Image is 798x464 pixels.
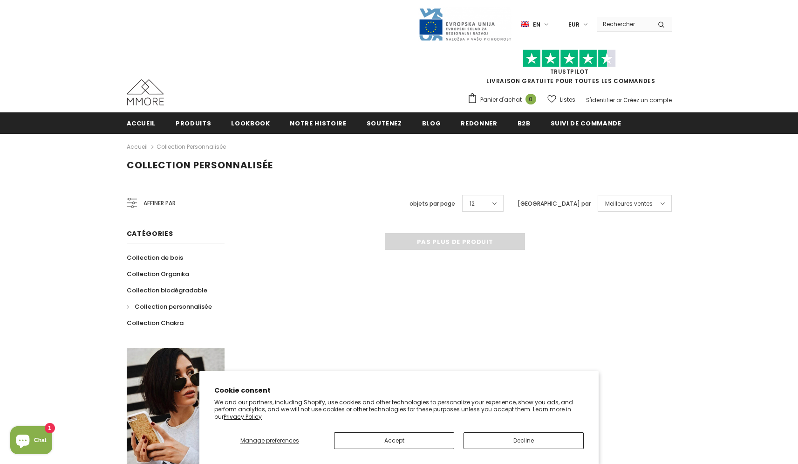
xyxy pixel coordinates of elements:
span: Manage preferences [240,436,299,444]
inbox-online-store-chat: Shopify online store chat [7,426,55,457]
a: Accueil [127,112,156,133]
span: Listes [560,95,575,104]
a: S'identifier [586,96,615,104]
a: Produits [176,112,211,133]
a: Blog [422,112,441,133]
span: Collection biodégradable [127,286,207,295]
button: Manage preferences [214,432,325,449]
a: Suivi de commande [551,112,621,133]
a: soutenez [367,112,402,133]
a: Collection personnalisée [127,298,212,315]
a: Créez un compte [623,96,672,104]
p: We and our partners, including Shopify, use cookies and other technologies to personalize your ex... [214,399,584,421]
a: Notre histoire [290,112,346,133]
a: Lookbook [231,112,270,133]
span: Collection personnalisée [127,159,273,172]
span: Affiner par [143,198,176,208]
span: Collection de bois [127,253,183,262]
span: Catégories [127,229,173,238]
span: Panier d'achat [480,95,522,104]
span: or [616,96,622,104]
a: Panier d'achat 0 [467,93,541,107]
img: Faites confiance aux étoiles pilotes [523,49,616,68]
a: Collection Organika [127,266,189,282]
a: Accueil [127,141,148,152]
a: Redonner [461,112,497,133]
a: Collection biodégradable [127,282,207,298]
span: 0 [525,94,536,104]
a: Collection personnalisée [157,143,226,151]
span: Produits [176,119,211,128]
span: Lookbook [231,119,270,128]
span: Notre histoire [290,119,346,128]
span: 12 [470,199,475,208]
span: Accueil [127,119,156,128]
img: i-lang-1.png [521,21,529,28]
span: Collection Organika [127,270,189,278]
span: en [533,20,540,29]
label: [GEOGRAPHIC_DATA] par [518,199,591,208]
a: Javni Razpis [418,20,512,28]
a: Listes [547,91,575,108]
span: Suivi de commande [551,119,621,128]
span: soutenez [367,119,402,128]
span: EUR [568,20,580,29]
a: Privacy Policy [224,413,262,421]
label: objets par page [409,199,455,208]
span: Collection Chakra [127,319,184,327]
img: Cas MMORE [127,79,164,105]
a: Collection Chakra [127,315,184,331]
span: Collection personnalisée [135,302,212,311]
span: B2B [518,119,531,128]
span: Blog [422,119,441,128]
button: Decline [464,432,584,449]
a: TrustPilot [550,68,589,76]
button: Accept [334,432,454,449]
h2: Cookie consent [214,386,584,395]
a: Collection de bois [127,249,183,266]
span: LIVRAISON GRATUITE POUR TOUTES LES COMMANDES [467,54,672,85]
span: Meilleures ventes [605,199,653,208]
img: Javni Razpis [418,7,512,42]
span: Redonner [461,119,497,128]
a: B2B [518,112,531,133]
input: Search Site [597,17,651,31]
